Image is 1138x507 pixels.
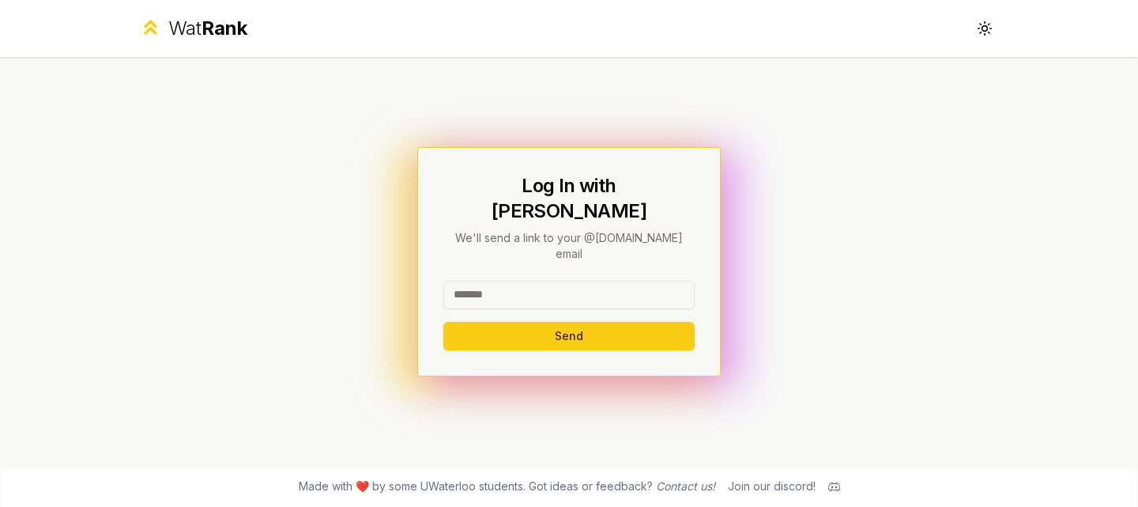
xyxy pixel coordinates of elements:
[656,479,715,493] a: Contact us!
[443,173,695,224] h1: Log In with [PERSON_NAME]
[139,16,247,41] a: WatRank
[443,322,695,350] button: Send
[443,230,695,262] p: We'll send a link to your @[DOMAIN_NAME] email
[728,479,816,494] div: Join our discord!
[299,479,715,494] span: Made with ❤️ by some UWaterloo students. Got ideas or feedback?
[202,17,247,40] span: Rank
[168,16,247,41] div: Wat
